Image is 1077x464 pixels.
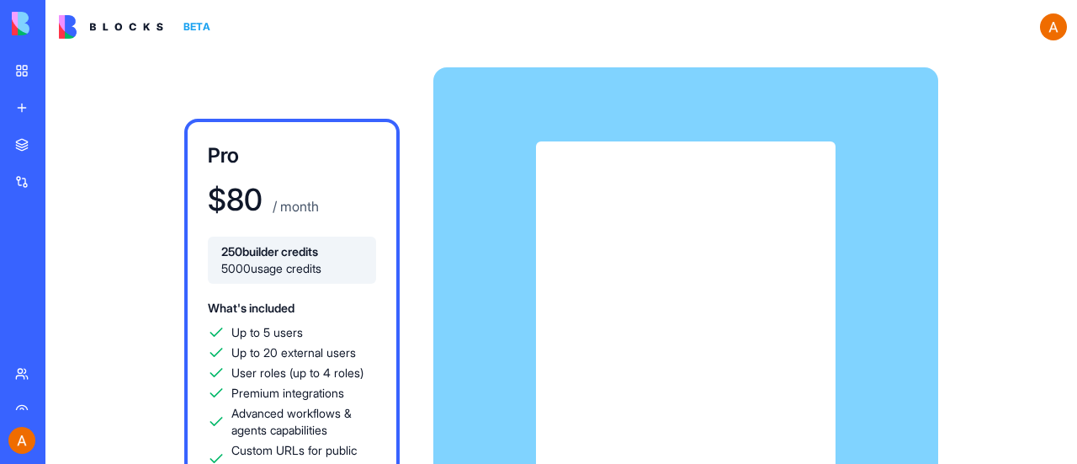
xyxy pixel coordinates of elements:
p: / month [269,196,319,216]
img: ACg8ocK6yiNEbkF9Pv4roYnkAOki2sZYQrW7UaVyEV6GmURZ_rD7Bw=s96-c [8,427,35,454]
h3: Pro [208,142,376,169]
span: What's included [208,301,294,315]
span: User roles (up to 4 roles) [231,365,363,381]
span: 250 builder credits [221,243,363,260]
a: BETA [59,15,217,39]
span: 5000 usage credits [221,260,363,277]
img: ACg8ocK6yiNEbkF9Pv4roYnkAOki2sZYQrW7UaVyEV6GmURZ_rD7Bw=s96-c [1040,13,1067,40]
span: Up to 20 external users [231,344,356,361]
img: logo [59,15,163,39]
div: BETA [177,15,217,39]
span: Up to 5 users [231,324,303,341]
span: Premium integrations [231,385,344,402]
span: Advanced workflows & agents capabilities [231,405,376,439]
h1: $ 80 [208,183,263,216]
img: logo [12,12,116,35]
